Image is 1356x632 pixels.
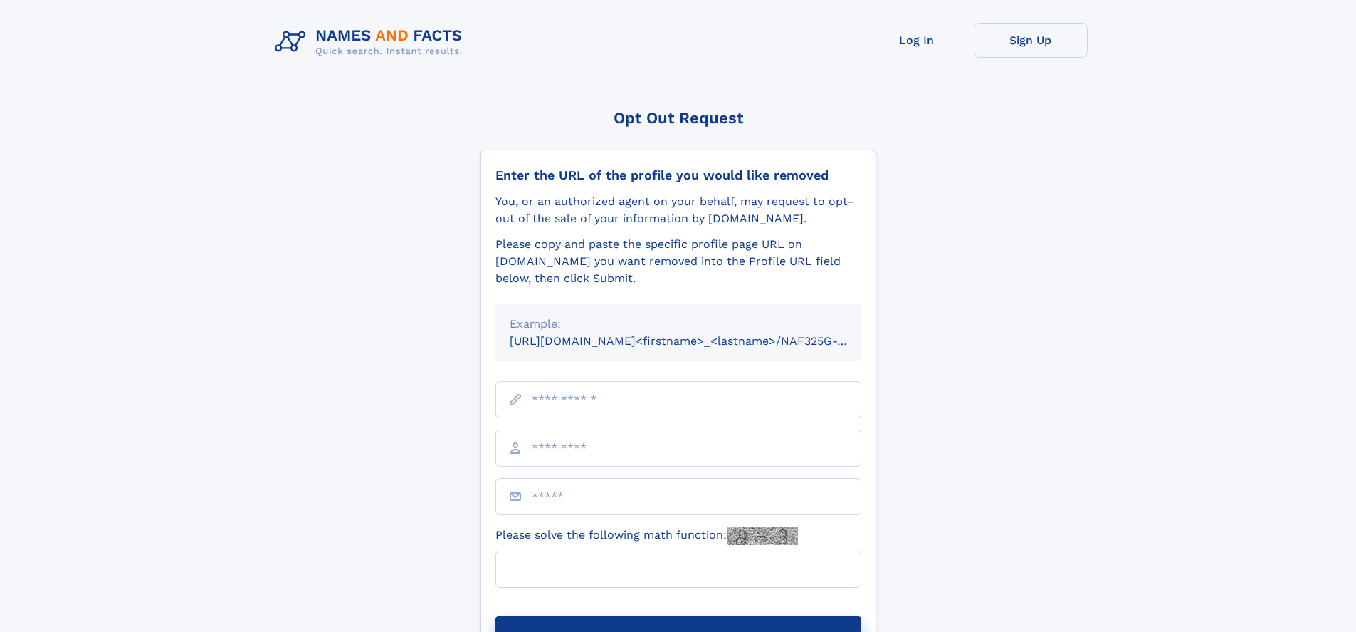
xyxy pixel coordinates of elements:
[269,23,474,61] img: Logo Names and Facts
[480,109,876,127] div: Opt Out Request
[495,193,861,227] div: You, or an authorized agent on your behalf, may request to opt-out of the sale of your informatio...
[974,23,1088,58] a: Sign Up
[495,527,798,545] label: Please solve the following math function:
[495,167,861,183] div: Enter the URL of the profile you would like removed
[860,23,974,58] a: Log In
[510,316,847,333] div: Example:
[495,236,861,287] div: Please copy and paste the specific profile page URL on [DOMAIN_NAME] you want removed into the Pr...
[510,334,888,348] small: [URL][DOMAIN_NAME]<firstname>_<lastname>/NAF325G-xxxxxxxx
